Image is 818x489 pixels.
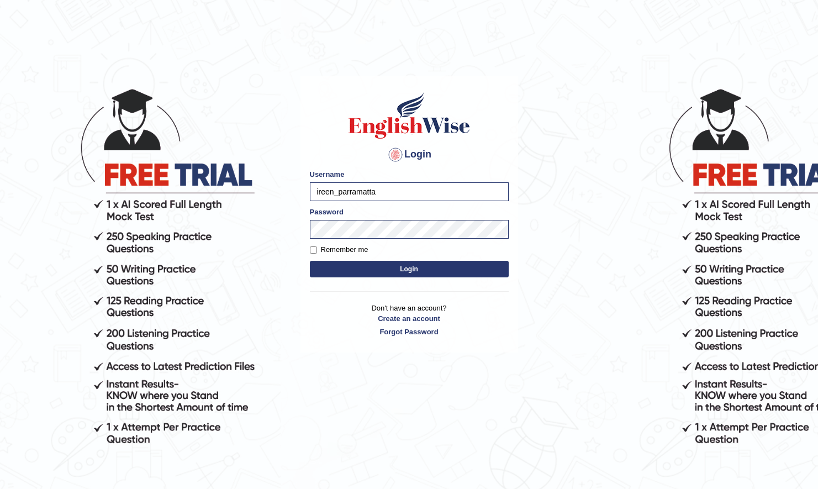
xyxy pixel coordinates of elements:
p: Don't have an account? [310,303,509,337]
a: Forgot Password [310,327,509,337]
input: Remember me [310,246,317,254]
a: Create an account [310,313,509,324]
img: Logo of English Wise sign in for intelligent practice with AI [346,91,472,140]
button: Login [310,261,509,277]
label: Username [310,169,345,180]
h4: Login [310,146,509,164]
label: Password [310,207,344,217]
label: Remember me [310,244,368,255]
